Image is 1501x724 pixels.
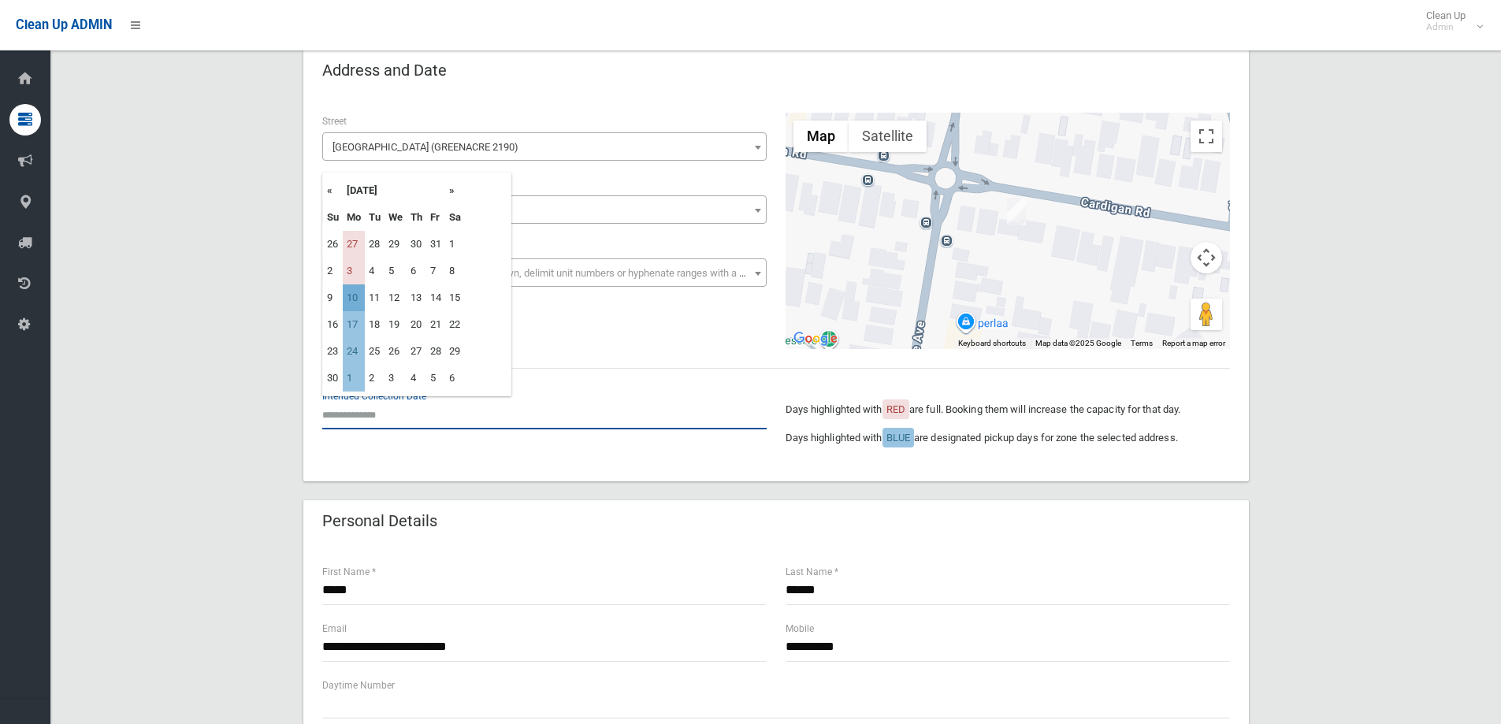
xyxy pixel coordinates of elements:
td: 12 [385,284,407,311]
span: Clean Up ADMIN [16,17,112,32]
a: Terms (opens in new tab) [1131,339,1153,347]
span: 48 [326,199,763,221]
p: Days highlighted with are designated pickup days for zone the selected address. [786,429,1230,447]
td: 16 [323,311,343,338]
td: 21 [426,311,445,338]
td: 10 [343,284,365,311]
td: 28 [365,231,385,258]
td: 5 [426,365,445,392]
td: 27 [343,231,365,258]
a: Open this area in Google Maps (opens a new window) [790,329,842,349]
td: 24 [343,338,365,365]
button: Show satellite imagery [849,121,927,152]
header: Address and Date [303,55,466,86]
td: 2 [323,258,343,284]
td: 30 [407,231,426,258]
td: 27 [407,338,426,365]
span: Map data ©2025 Google [1035,339,1121,347]
td: 7 [426,258,445,284]
th: Th [407,204,426,231]
span: BLUE [886,432,910,444]
td: 13 [407,284,426,311]
button: Keyboard shortcuts [958,338,1026,349]
td: 18 [365,311,385,338]
img: Google [790,329,842,349]
td: 3 [343,258,365,284]
td: 20 [407,311,426,338]
th: We [385,204,407,231]
td: 2 [365,365,385,392]
span: Cardigan Road (GREENACRE 2190) [326,136,763,158]
td: 11 [365,284,385,311]
td: 4 [365,258,385,284]
td: 1 [343,365,365,392]
th: Su [323,204,343,231]
span: Clean Up [1418,9,1481,33]
th: Mo [343,204,365,231]
td: 28 [426,338,445,365]
header: Personal Details [303,506,456,537]
span: Cardigan Road (GREENACRE 2190) [322,132,767,161]
td: 29 [445,338,465,365]
td: 8 [445,258,465,284]
td: 23 [323,338,343,365]
p: Days highlighted with are full. Booking them will increase the capacity for that day. [786,400,1230,419]
span: RED [886,403,905,415]
th: Fr [426,204,445,231]
span: Select the unit number from the dropdown, delimit unit numbers or hyphenate ranges with a comma [333,267,773,279]
button: Drag Pegman onto the map to open Street View [1191,299,1222,330]
td: 4 [407,365,426,392]
td: 31 [426,231,445,258]
td: 17 [343,311,365,338]
th: [DATE] [343,177,445,204]
button: Show street map [793,121,849,152]
button: Toggle fullscreen view [1191,121,1222,152]
span: 48 [322,195,767,224]
td: 14 [426,284,445,311]
td: 6 [445,365,465,392]
a: Report a map error [1162,339,1225,347]
td: 30 [323,365,343,392]
th: « [323,177,343,204]
td: 3 [385,365,407,392]
td: 25 [365,338,385,365]
td: 29 [385,231,407,258]
small: Admin [1426,21,1466,33]
th: » [445,177,465,204]
button: Map camera controls [1191,242,1222,273]
td: 15 [445,284,465,311]
td: 19 [385,311,407,338]
th: Sa [445,204,465,231]
td: 1 [445,231,465,258]
td: 9 [323,284,343,311]
td: 5 [385,258,407,284]
td: 26 [323,231,343,258]
td: 6 [407,258,426,284]
td: 26 [385,338,407,365]
th: Tu [365,204,385,231]
td: 22 [445,311,465,338]
div: 48 Cardigan Road, GREENACRE NSW 2190 [1007,199,1026,225]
